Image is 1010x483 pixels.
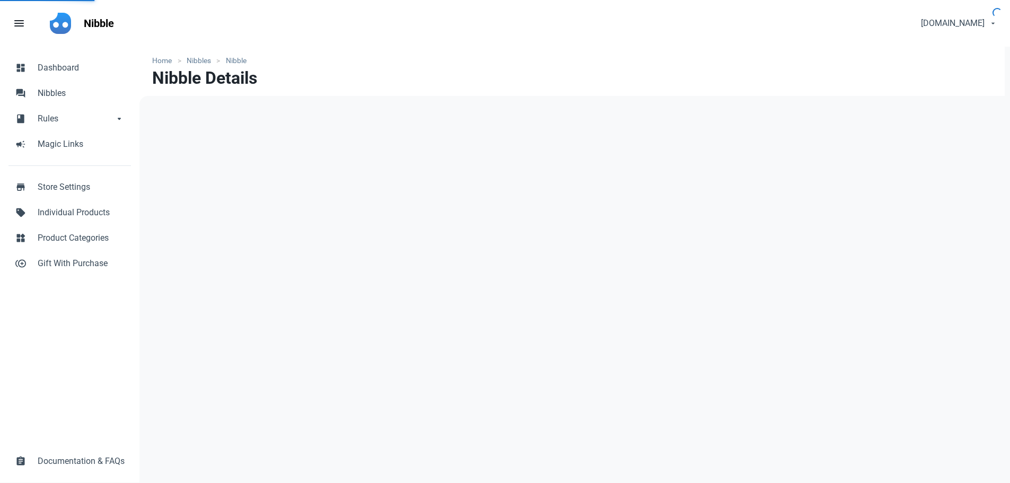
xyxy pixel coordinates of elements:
nav: breadcrumbs [139,47,1005,68]
a: assignmentDocumentation & FAQs [8,449,131,474]
span: sell [15,206,26,217]
span: Individual Products [38,206,125,219]
span: book [15,112,26,123]
a: Nibble [77,8,120,38]
p: Nibble [84,16,114,31]
a: control_point_duplicateGift With Purchase [8,251,131,276]
a: sellIndividual Products [8,200,131,225]
a: forumNibbles [8,81,131,106]
span: menu [13,17,25,30]
span: assignment [15,455,26,466]
a: storeStore Settings [8,174,131,200]
button: [DOMAIN_NAME] [912,13,1004,34]
span: Rules [38,112,114,125]
span: Dashboard [38,62,125,74]
span: Store Settings [38,181,125,194]
span: Magic Links [38,138,125,151]
a: Nibbles [181,55,217,66]
span: [DOMAIN_NAME] [921,17,985,30]
span: Nibbles [38,87,125,100]
h1: Nibble Details [152,68,257,87]
a: widgetsProduct Categories [8,225,131,251]
span: Documentation & FAQs [38,455,125,468]
span: store [15,181,26,191]
span: arrow_drop_down [114,112,125,123]
span: campaign [15,138,26,148]
a: Home [152,55,177,66]
span: forum [15,87,26,98]
a: campaignMagic Links [8,131,131,157]
span: control_point_duplicate [15,257,26,268]
a: dashboardDashboard [8,55,131,81]
a: bookRulesarrow_drop_down [8,106,131,131]
span: Gift With Purchase [38,257,125,270]
span: widgets [15,232,26,242]
span: dashboard [15,62,26,72]
span: Product Categories [38,232,125,244]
